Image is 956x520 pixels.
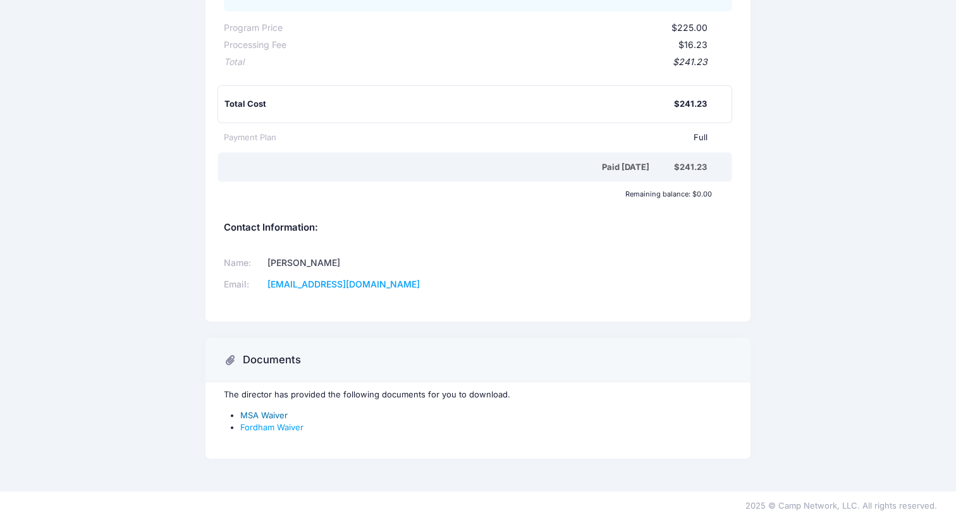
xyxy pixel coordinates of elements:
[226,161,674,174] div: Paid [DATE]
[276,131,708,144] div: Full
[224,274,264,295] td: Email:
[267,279,420,289] a: [EMAIL_ADDRESS][DOMAIN_NAME]
[218,190,718,198] div: Remaining balance: $0.00
[745,500,937,511] span: 2025 © Camp Network, LLC. All rights reserved.
[244,56,708,69] div: $241.23
[240,410,288,420] a: MSA Waiver
[674,98,707,111] div: $241.23
[224,131,276,144] div: Payment Plan
[674,161,707,174] div: $241.23
[224,252,264,274] td: Name:
[671,22,708,33] span: $225.00
[243,354,301,366] h3: Documents
[224,389,732,401] p: The director has provided the following documents for you to download.
[264,252,462,274] td: [PERSON_NAME]
[286,39,708,52] div: $16.23
[224,98,674,111] div: Total Cost
[224,222,732,234] h5: Contact Information:
[224,21,283,35] div: Program Price
[224,39,286,52] div: Processing Fee
[240,422,303,432] a: Fordham Waiver
[224,56,244,69] div: Total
